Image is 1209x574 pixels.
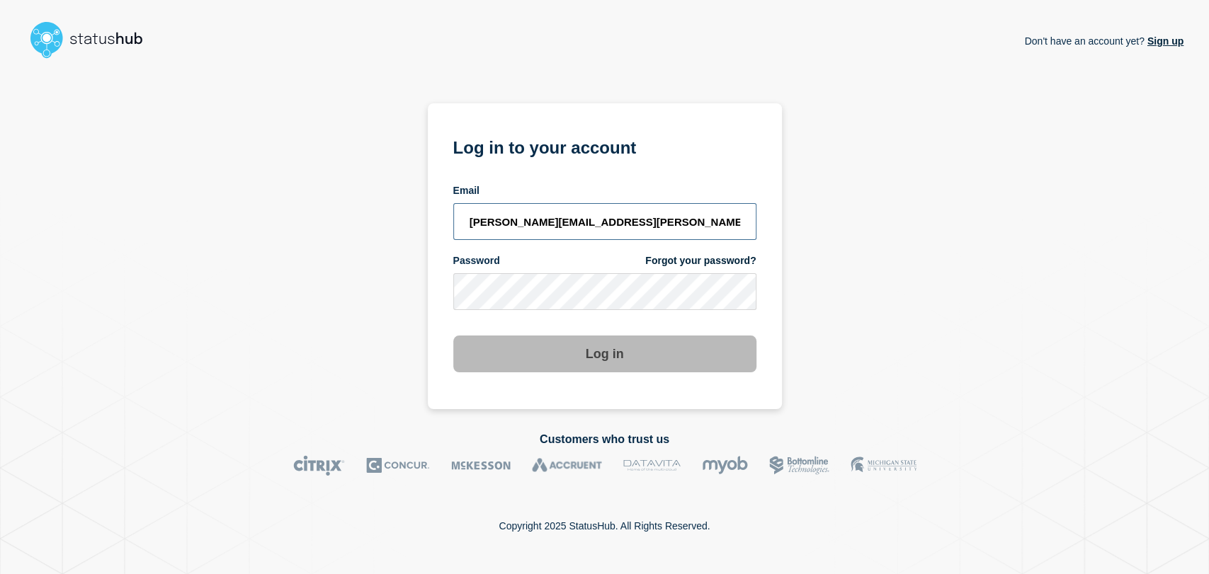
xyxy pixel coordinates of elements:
p: Copyright 2025 StatusHub. All Rights Reserved. [499,520,710,532]
input: email input [453,203,756,240]
img: DataVita logo [623,455,681,476]
input: password input [453,273,756,310]
img: McKesson logo [451,455,511,476]
span: Password [453,254,500,268]
span: Email [453,184,479,197]
img: StatusHub logo [25,17,160,62]
button: Log in [453,335,756,372]
a: Sign up [1145,35,1184,47]
h1: Log in to your account [453,133,756,159]
img: myob logo [702,455,748,476]
img: Concur logo [366,455,430,476]
a: Forgot your password? [645,254,756,268]
img: MSU logo [851,455,916,476]
p: Don't have an account yet? [1024,24,1184,58]
h2: Customers who trust us [25,433,1184,446]
img: Bottomline logo [769,455,829,476]
img: Accruent logo [532,455,602,476]
img: Citrix logo [293,455,345,476]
